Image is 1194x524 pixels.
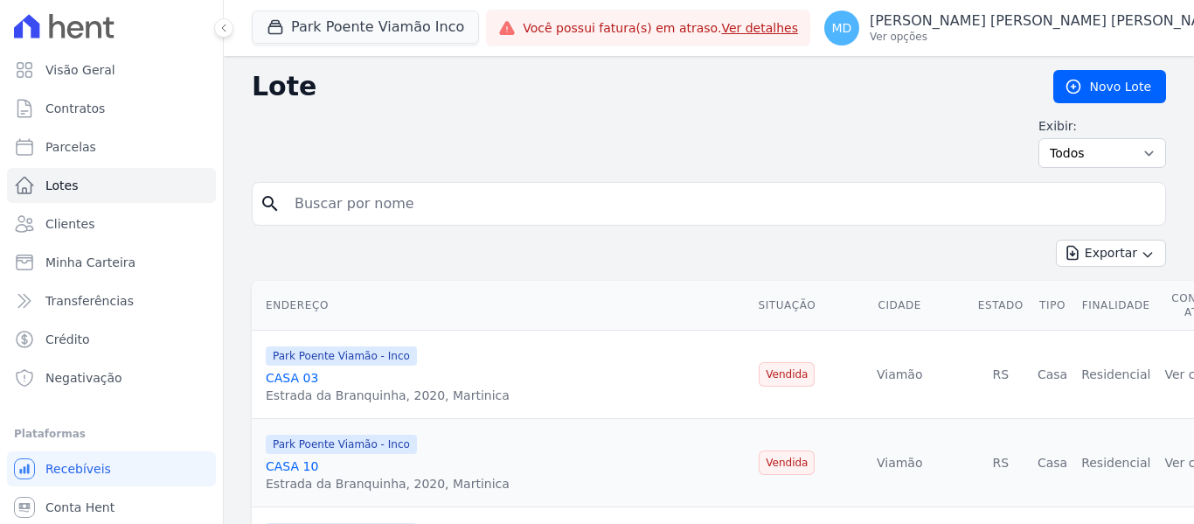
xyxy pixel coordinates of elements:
a: Crédito [7,322,216,357]
span: Park Poente Viamão - Inco [266,435,417,454]
label: Exibir: [1038,117,1166,135]
span: Transferências [45,292,134,310]
span: Contratos [45,100,105,117]
a: Recebíveis [7,451,216,486]
a: Parcelas [7,129,216,164]
span: Negativação [45,369,122,387]
td: Viamão [829,331,971,419]
div: Estrada da Branquinha, 2020, Martinica [266,475,510,493]
a: Ver detalhes [721,21,798,35]
th: Estado [971,281,1031,331]
span: MD [832,22,852,34]
a: CASA 10 [266,459,318,473]
span: Vendida [759,362,815,387]
button: Exportar [1056,240,1166,267]
a: Visão Geral [7,52,216,87]
span: Park Poente Viamão - Inco [266,346,417,366]
span: Recebíveis [45,460,111,478]
td: Casa [1031,331,1074,419]
th: Tipo [1031,281,1074,331]
span: Parcelas [45,138,96,156]
a: Minha Carteira [7,245,216,280]
th: Endereço [252,281,746,331]
th: Situação [746,281,829,331]
i: search [260,193,281,214]
a: CASA 03 [266,371,318,385]
td: RS [971,331,1031,419]
span: Você possui fatura(s) em atraso. [523,19,798,38]
td: RS [971,419,1031,507]
span: Conta Hent [45,499,115,516]
span: Lotes [45,177,79,194]
a: Transferências [7,283,216,318]
h2: Lote [252,71,1025,102]
div: Estrada da Branquinha, 2020, Martinica [266,387,510,404]
a: Clientes [7,206,216,241]
a: Contratos [7,91,216,126]
td: Residencial [1074,419,1157,507]
td: Residencial [1074,331,1157,419]
td: Viamão [829,419,971,507]
div: Plataformas [14,423,209,444]
span: Vendida [759,451,815,475]
span: Minha Carteira [45,254,135,271]
span: Crédito [45,331,90,348]
span: Clientes [45,215,94,233]
a: Negativação [7,360,216,395]
input: Buscar por nome [284,186,1158,221]
a: Lotes [7,168,216,203]
th: Cidade [829,281,971,331]
button: Park Poente Viamão Inco [252,10,479,44]
span: Visão Geral [45,61,115,79]
a: Novo Lote [1053,70,1166,103]
th: Finalidade [1074,281,1157,331]
td: Casa [1031,419,1074,507]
